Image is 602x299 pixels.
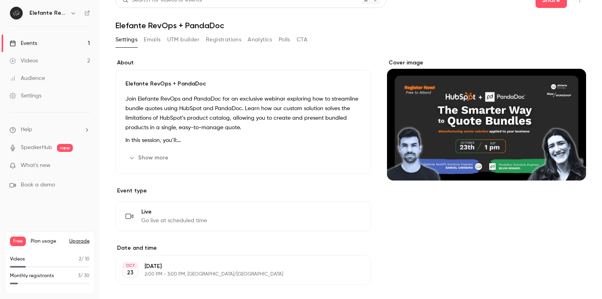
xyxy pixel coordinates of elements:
p: Elefante RevOps + PandaDoc [125,80,361,88]
span: What's new [21,161,51,170]
div: Audience [10,74,45,82]
button: Analytics [248,33,272,46]
h6: Elefante RevOps [29,9,67,17]
label: About [115,59,371,67]
iframe: Noticeable Trigger [80,162,90,169]
span: Help [21,126,32,134]
button: Emails [144,33,160,46]
p: Join Elefante RevOps and PandaDoc for an exclusive webinar exploring how to streamline bundle quo... [125,94,361,132]
label: Date and time [115,244,371,252]
p: / 30 [78,272,90,280]
section: Cover image [387,59,586,181]
button: Show more [125,151,173,164]
p: Monthly registrants [10,272,54,280]
div: Events [10,39,37,47]
label: Cover image [387,59,586,67]
h1: Elefante RevOps + PandaDoc [115,21,586,30]
span: 3 [78,274,80,278]
button: Upgrade [69,238,90,245]
p: In this session, you’ll: [125,136,361,145]
span: Free [10,237,26,246]
span: Plan usage [31,238,64,245]
button: Settings [115,33,137,46]
span: 2 [79,257,81,262]
a: SpeakerHub [21,144,52,152]
button: UTM builder [167,33,199,46]
p: / 10 [79,256,90,263]
button: Registrations [206,33,241,46]
p: [DATE] [145,262,329,270]
p: Videos [10,256,25,263]
span: Live [141,208,207,216]
span: Go live at scheduled time [141,217,207,225]
span: new [57,144,73,152]
div: OCT [123,263,137,268]
button: Polls [279,33,290,46]
button: CTA [297,33,307,46]
div: Settings [10,92,41,100]
p: Event type [115,187,371,195]
div: Videos [10,57,38,65]
li: help-dropdown-opener [10,126,90,134]
span: Book a demo [21,181,55,189]
p: 2:00 PM - 3:00 PM, [GEOGRAPHIC_DATA]/[GEOGRAPHIC_DATA] [145,271,329,278]
img: Elefante RevOps [10,7,23,19]
p: 23 [127,269,133,277]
